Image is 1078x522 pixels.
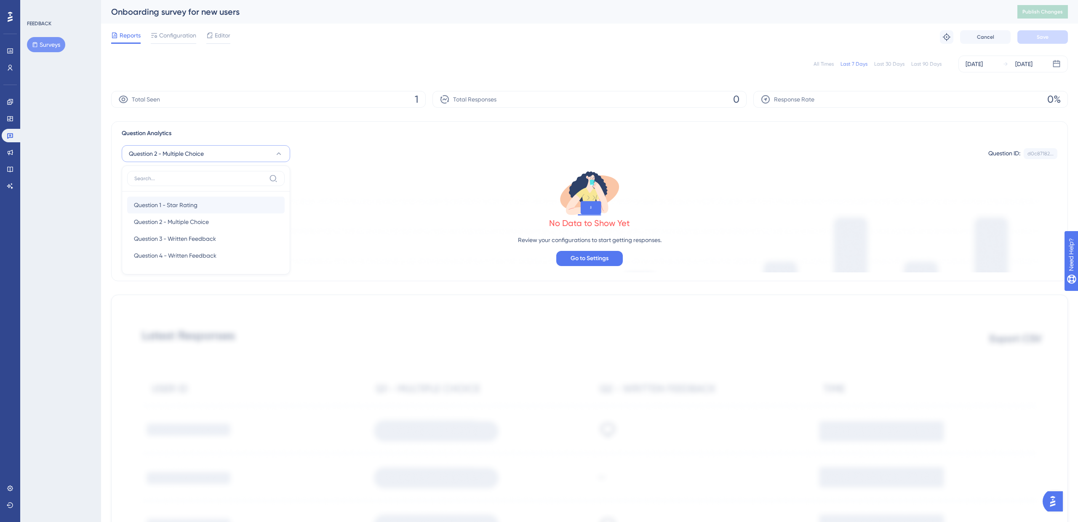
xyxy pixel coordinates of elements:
span: Reports [120,30,141,40]
div: [DATE] [1015,59,1033,69]
span: Question 1 - Star Rating [134,200,197,210]
span: 0% [1047,93,1061,106]
div: No Data to Show Yet [549,217,630,229]
button: Surveys [27,37,65,52]
div: Last 7 Days [841,61,867,67]
span: Go to Settings [571,253,608,264]
div: Question ID: [988,148,1020,159]
input: Search... [134,175,266,182]
button: Question 2 - Multiple Choice [122,145,290,162]
button: Question 3 - Written Feedback [127,230,285,247]
span: Question 4 - Written Feedback [134,250,216,261]
p: Review your configurations to start getting responses. [518,235,662,245]
button: Cancel [960,30,1011,44]
iframe: UserGuiding AI Assistant Launcher [1043,489,1068,514]
span: Question 3 - Written Feedback [134,234,216,244]
div: Onboarding survey for new users [111,6,996,18]
button: Question 1 - Star Rating [127,197,285,213]
span: 0 [733,93,739,106]
span: Total Seen [132,94,160,104]
span: Question 2 - Multiple Choice [129,149,204,159]
div: d0c87182... [1027,150,1054,157]
div: [DATE] [966,59,983,69]
button: Publish Changes [1017,5,1068,19]
span: Publish Changes [1022,8,1063,15]
button: Question 4 - Written Feedback [127,247,285,264]
span: Need Help? [20,2,53,12]
div: FEEDBACK [27,20,51,27]
div: Last 30 Days [874,61,905,67]
div: Last 90 Days [911,61,942,67]
button: Go to Settings [556,251,623,266]
span: Question 2 - Multiple Choice [134,217,209,227]
div: All Times [814,61,834,67]
span: Cancel [977,34,994,40]
button: Question 2 - Multiple Choice [127,213,285,230]
span: 1 [415,93,419,106]
button: Save [1017,30,1068,44]
span: Total Responses [453,94,496,104]
span: Editor [215,30,230,40]
span: Save [1037,34,1049,40]
span: Configuration [159,30,196,40]
span: Response Rate [774,94,814,104]
span: Question Analytics [122,128,171,138]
